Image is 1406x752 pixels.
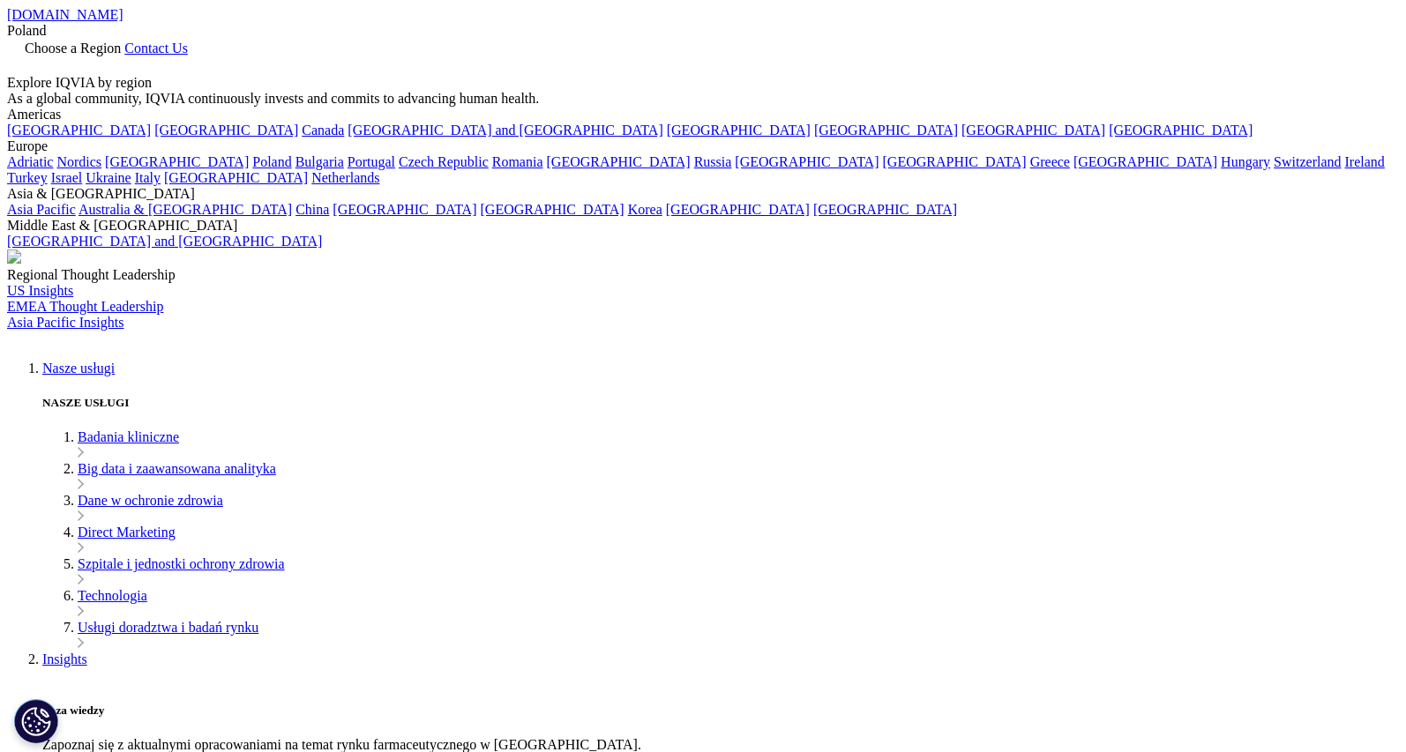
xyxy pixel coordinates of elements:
[1345,154,1385,169] a: Ireland
[86,170,131,185] a: Ukraine
[7,154,53,169] a: Adriatic
[78,588,147,603] a: Technologia
[295,202,329,217] a: China
[78,525,176,540] a: Direct Marketing
[7,7,123,22] a: [DOMAIN_NAME]
[7,283,73,298] a: US Insights
[7,75,1399,91] div: Explore IQVIA by region
[7,202,76,217] a: Asia Pacific
[78,461,276,476] a: Big data i zaawansowana analityka
[1109,123,1253,138] a: [GEOGRAPHIC_DATA]
[14,699,58,743] button: Ustawienia plików cookie
[42,651,87,666] a: Insights
[1030,154,1070,169] a: Greece
[51,170,83,185] a: Israel
[42,361,115,376] a: Nasze usługi
[124,41,188,56] a: Contact Us
[78,620,258,635] a: Usługi doradztwa i badań rynku
[7,315,123,330] a: Asia Pacific Insights
[348,154,395,169] a: Portugal
[7,107,1399,123] div: Americas
[813,202,957,217] a: [GEOGRAPHIC_DATA]
[7,138,1399,154] div: Europe
[56,154,101,169] a: Nordics
[78,429,179,444] a: Badania kliniczne
[1274,154,1341,169] a: Switzerland
[42,396,1399,410] h5: NASZE USŁUGI
[302,123,344,138] a: Canada
[154,123,298,138] a: [GEOGRAPHIC_DATA]
[348,123,662,138] a: [GEOGRAPHIC_DATA] and [GEOGRAPHIC_DATA]
[7,186,1399,202] div: Asia & [GEOGRAPHIC_DATA]
[814,123,958,138] a: [GEOGRAPHIC_DATA]
[7,299,163,314] a: EMEA Thought Leadership
[547,154,691,169] a: [GEOGRAPHIC_DATA]
[1221,154,1270,169] a: Hungary
[311,170,379,185] a: Netherlands
[7,249,21,264] img: 2093_analyzing-data-using-big-screen-display-and-laptop.png
[42,704,1399,718] h5: Baza wiedzy
[1073,154,1217,169] a: [GEOGRAPHIC_DATA]
[164,170,308,185] a: [GEOGRAPHIC_DATA]
[252,154,291,169] a: Poland
[135,170,161,185] a: Italy
[399,154,489,169] a: Czech Republic
[481,202,624,217] a: [GEOGRAPHIC_DATA]
[883,154,1027,169] a: [GEOGRAPHIC_DATA]
[7,234,322,249] a: [GEOGRAPHIC_DATA] and [GEOGRAPHIC_DATA]
[78,556,285,571] a: Szpitale i jednostki ochrony zdrowia
[295,154,344,169] a: Bulgaria
[7,91,1399,107] div: As a global community, IQVIA continuously invests and commits to advancing human health.
[7,23,1399,39] div: Poland
[79,202,292,217] a: Australia & [GEOGRAPHIC_DATA]
[961,123,1105,138] a: [GEOGRAPHIC_DATA]
[735,154,879,169] a: [GEOGRAPHIC_DATA]
[492,154,543,169] a: Romania
[78,493,223,508] a: Dane w ochronie zdrowia
[7,267,1399,283] div: Regional Thought Leadership
[666,202,810,217] a: [GEOGRAPHIC_DATA]
[694,154,732,169] a: Russia
[7,170,48,185] a: Turkey
[333,202,476,217] a: [GEOGRAPHIC_DATA]
[628,202,662,217] a: Korea
[7,123,151,138] a: [GEOGRAPHIC_DATA]
[105,154,249,169] a: [GEOGRAPHIC_DATA]
[25,41,121,56] span: Choose a Region
[667,123,811,138] a: [GEOGRAPHIC_DATA]
[7,218,1399,234] div: Middle East & [GEOGRAPHIC_DATA]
